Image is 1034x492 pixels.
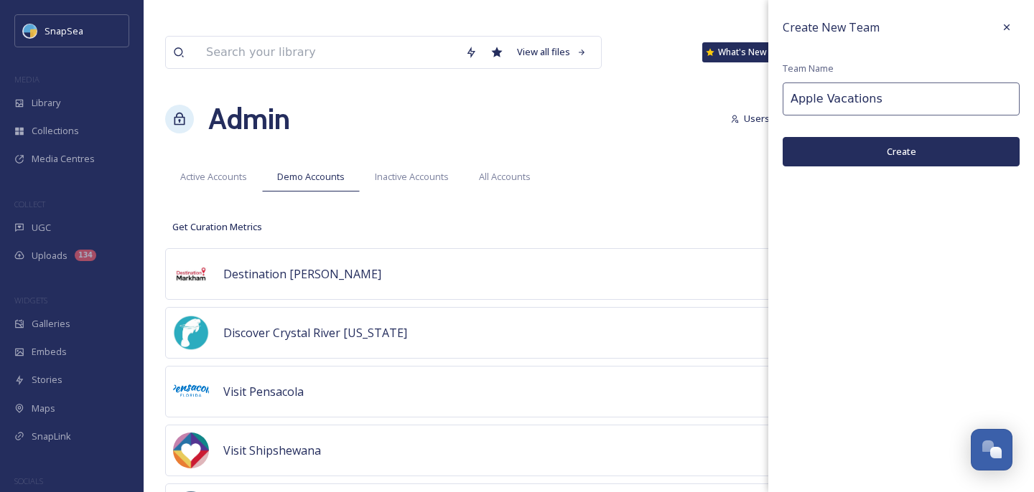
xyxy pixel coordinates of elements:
img: Pensacola.png [173,374,209,410]
span: Media Centres [32,152,95,166]
button: Create [783,137,1020,166]
span: COLLECT [14,199,45,209]
span: SnapSea [45,24,83,37]
div: 134 [75,250,96,261]
span: Destination [PERSON_NAME] [223,266,381,282]
img: snapsea-logo.png [23,24,37,38]
img: download%20%281%29.png [173,432,209,468]
span: Demo Accounts [277,170,345,184]
span: Collections [32,124,79,138]
span: Visit Shipshewana [223,443,321,458]
span: Active Accounts [180,170,247,184]
img: images%20%281%29.jpeg [173,256,209,292]
a: Admin [208,98,290,141]
span: Stories [32,373,62,387]
span: Team Name [783,62,834,75]
span: MEDIA [14,74,39,85]
input: Search your library [199,37,458,68]
span: SOCIALS [14,476,43,486]
span: WIDGETS [14,295,47,306]
span: Create New Team [783,19,880,35]
button: Users [723,105,777,133]
span: Galleries [32,317,70,331]
span: Library [32,96,60,110]
span: Embeds [32,345,67,359]
a: Users [723,105,784,133]
button: Open Chat [971,429,1012,470]
span: Visit Pensacola [223,384,304,399]
a: What's New [702,42,774,62]
span: Uploads [32,249,67,262]
span: Discover Crystal River [US_STATE] [223,325,407,341]
div: Get Curation Metrics [165,213,1012,241]
span: UGC [32,221,51,235]
span: All Accounts [479,170,531,184]
span: SnapLink [32,430,71,443]
span: Inactive Accounts [375,170,449,184]
img: download.jpeg [173,315,209,351]
span: Maps [32,402,55,415]
input: Name [783,82,1020,115]
a: View all files [510,38,594,66]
